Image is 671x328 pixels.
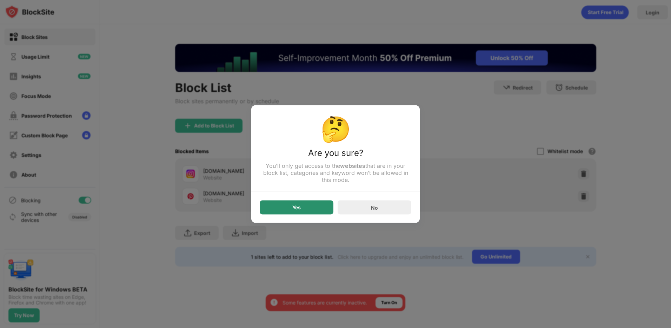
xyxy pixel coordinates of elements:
[340,162,365,169] strong: websites
[260,162,411,183] div: You’ll only get access to the that are in your block list, categories and keyword won’t be allowe...
[260,114,411,144] div: 🤔
[260,148,411,162] div: Are you sure?
[371,204,378,210] div: No
[292,205,301,210] div: Yes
